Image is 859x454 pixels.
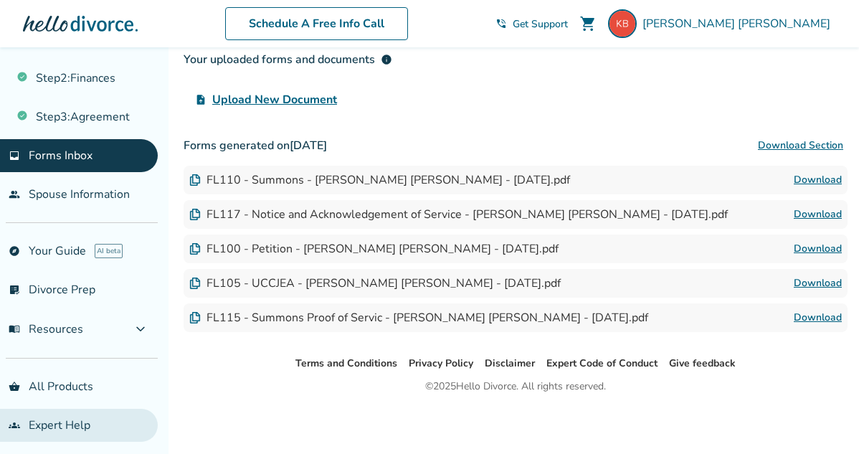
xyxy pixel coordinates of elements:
img: blaisdellkaibiology@gmail.com [608,9,637,38]
img: Document [189,174,201,186]
span: list_alt_check [9,284,20,295]
span: Upload New Document [212,91,337,108]
div: FL100 - Petition - [PERSON_NAME] [PERSON_NAME] - [DATE].pdf [189,241,559,257]
div: FL115 - Summons Proof of Servic - [PERSON_NAME] [PERSON_NAME] - [DATE].pdf [189,310,648,326]
span: menu_book [9,323,20,335]
a: Download [794,309,842,326]
a: Privacy Policy [409,356,473,370]
span: AI beta [95,244,123,258]
span: upload_file [195,94,207,105]
span: groups [9,420,20,431]
a: Schedule A Free Info Call [225,7,408,40]
li: Disclaimer [485,355,535,372]
h3: Forms generated on [DATE] [184,131,848,160]
div: © 2025 Hello Divorce. All rights reserved. [425,378,606,395]
span: Resources [9,321,83,337]
span: phone_in_talk [495,18,507,29]
span: inbox [9,150,20,161]
span: explore [9,245,20,257]
span: people [9,189,20,200]
button: Download Section [754,131,848,160]
span: info [381,54,392,65]
div: FL117 - Notice and Acknowledgement of Service - [PERSON_NAME] [PERSON_NAME] - [DATE].pdf [189,207,728,222]
a: Download [794,206,842,223]
a: phone_in_talkGet Support [495,17,568,31]
span: [PERSON_NAME] [PERSON_NAME] [642,16,836,32]
div: Your uploaded forms and documents [184,51,392,68]
li: Give feedback [669,355,736,372]
a: Terms and Conditions [295,356,397,370]
a: Download [794,171,842,189]
span: Get Support [513,17,568,31]
img: Document [189,243,201,255]
img: Document [189,278,201,289]
img: Document [189,312,201,323]
iframe: Chat Widget [787,385,859,454]
a: Download [794,275,842,292]
span: shopping_basket [9,381,20,392]
a: Expert Code of Conduct [546,356,658,370]
span: expand_more [132,321,149,338]
div: FL105 - UCCJEA - [PERSON_NAME] [PERSON_NAME] - [DATE].pdf [189,275,561,291]
div: FL110 - Summons - [PERSON_NAME] [PERSON_NAME] - [DATE].pdf [189,172,570,188]
span: Forms Inbox [29,148,92,164]
a: Download [794,240,842,257]
img: Document [189,209,201,220]
span: shopping_cart [579,15,597,32]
